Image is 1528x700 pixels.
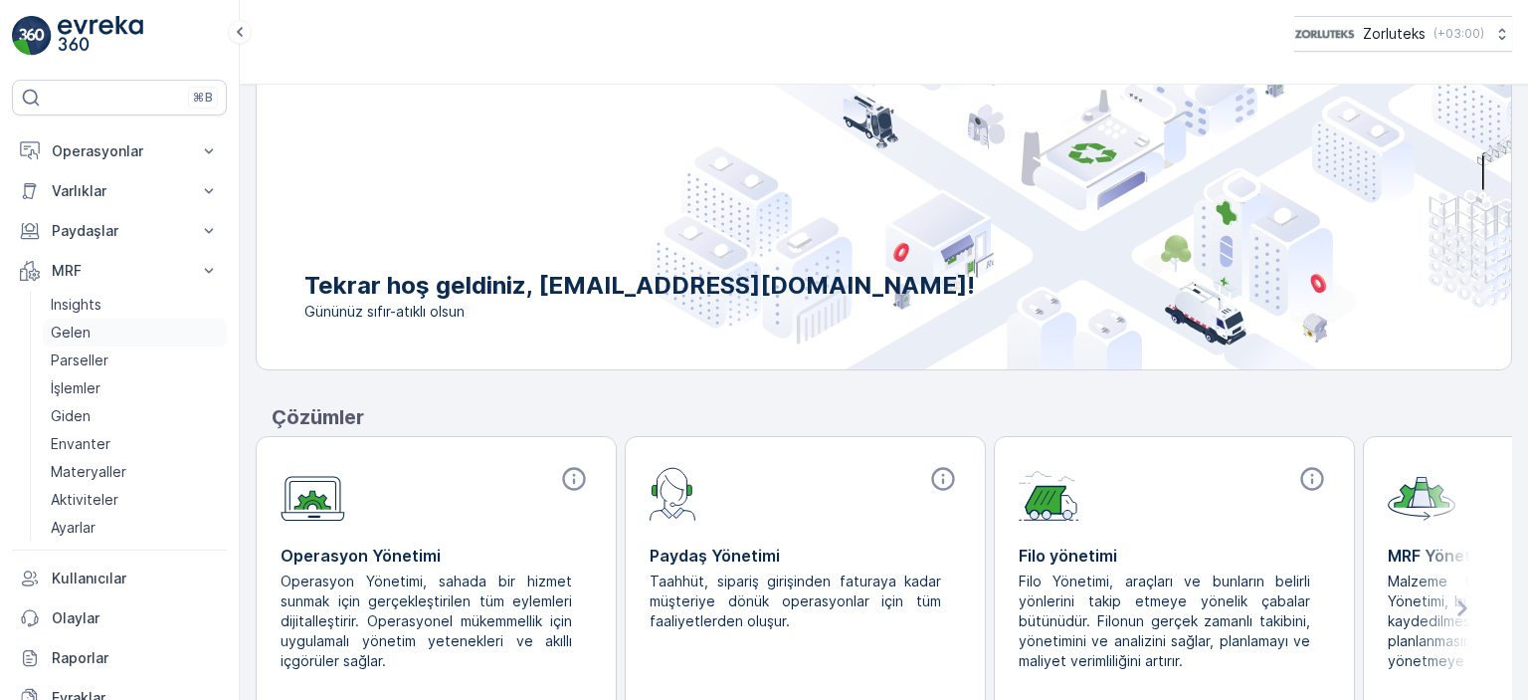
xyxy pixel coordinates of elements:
img: 6-1-9-3_wQBzyll.png [1294,23,1355,45]
p: Tekrar hoş geldiniz, [EMAIL_ADDRESS][DOMAIN_NAME]! [304,270,975,302]
p: Varlıklar [52,181,187,201]
p: Zorluteks [1363,24,1426,44]
a: Ayarlar [43,514,227,542]
p: Insights [51,295,101,315]
a: Raporlar [12,638,227,678]
span: Gününüz sıfır-atıklı olsun [304,302,975,322]
p: Giden [51,406,91,426]
p: Filo Yönetimi, araçları ve bunların belirli yönlerini takip etmeye yönelik çabalar bütünüdür. Fil... [1019,572,1314,671]
img: module-icon [650,465,696,521]
button: Operasyonlar [12,131,227,171]
p: Taahhüt, sipariş girişinden faturaya kadar müşteriye dönük operasyonlar için tüm faaliyetlerden o... [650,572,945,631]
a: Insights [43,291,227,319]
p: Gelen [51,323,91,343]
a: Kullanıcılar [12,559,227,598]
p: Aktiviteler [51,490,118,510]
img: logo [12,16,52,56]
p: Ayarlar [51,518,95,538]
p: Paydaş Yönetimi [650,544,961,568]
p: Olaylar [52,608,219,628]
img: module-icon [1388,465,1455,521]
a: Envanter [43,430,227,458]
img: logo_light-DOdMpM7g.png [58,16,143,56]
a: Parseller [43,347,227,374]
p: Filo yönetimi [1019,544,1330,568]
p: ⌘B [193,90,213,106]
button: Zorluteks(+03:00) [1294,16,1512,52]
p: Envanter [51,434,110,454]
p: Operasyon Yönetimi [281,544,592,568]
p: ( +03:00 ) [1433,26,1484,42]
p: Kullanıcılar [52,569,219,588]
a: Aktiviteler [43,486,227,514]
p: Raporlar [52,648,219,668]
a: Gelen [43,319,227,347]
p: Operasyonlar [52,141,187,161]
img: module-icon [281,465,345,522]
p: Operasyon Yönetimi, sahada bir hizmet sunmak için gerçekleştirilen tüm eylemleri dijitalleştirir.... [281,572,576,671]
p: Materyaller [51,462,126,482]
a: Materyaller [43,458,227,486]
p: Paydaşlar [52,221,187,241]
button: Paydaşlar [12,211,227,251]
a: Giden [43,402,227,430]
button: Varlıklar [12,171,227,211]
p: MRF [52,261,187,281]
a: Olaylar [12,598,227,638]
p: İşlemler [51,378,100,398]
img: city illustration [651,2,1511,369]
img: module-icon [1019,465,1079,521]
button: MRF [12,251,227,291]
p: Parseller [51,350,108,370]
p: Çözümler [272,402,1512,432]
a: İşlemler [43,374,227,402]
